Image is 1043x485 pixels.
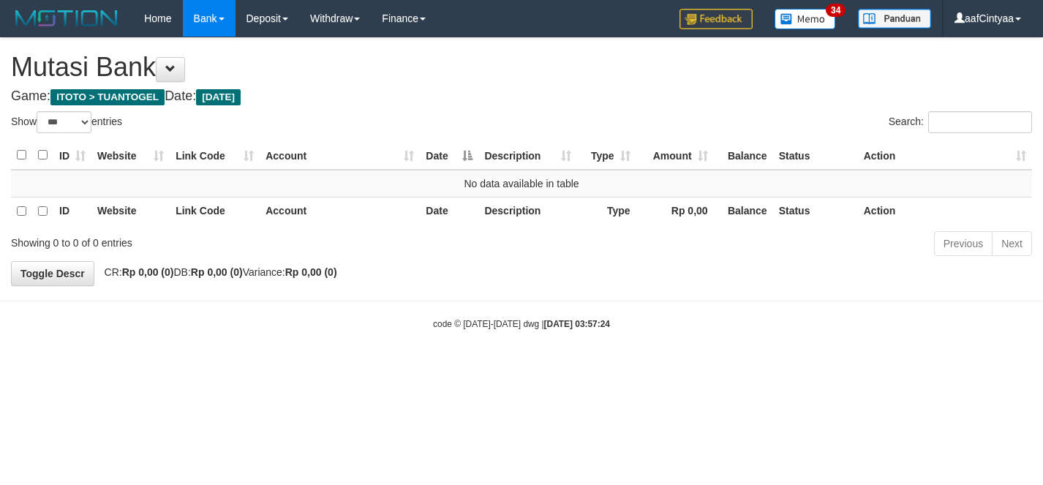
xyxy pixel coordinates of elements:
[97,266,337,278] span: CR: DB: Variance:
[714,141,773,170] th: Balance
[889,111,1032,133] label: Search:
[544,319,610,329] strong: [DATE] 03:57:24
[858,197,1032,225] th: Action
[433,319,610,329] small: code © [DATE]-[DATE] dwg |
[122,266,174,278] strong: Rp 0,00 (0)
[714,197,773,225] th: Balance
[826,4,846,17] span: 34
[91,141,170,170] th: Website: activate to sort column ascending
[11,7,122,29] img: MOTION_logo.png
[11,261,94,286] a: Toggle Descr
[37,111,91,133] select: Showentries
[196,89,241,105] span: [DATE]
[53,197,91,225] th: ID
[170,197,260,225] th: Link Code
[775,9,836,29] img: Button%20Memo.svg
[577,141,636,170] th: Type: activate to sort column ascending
[191,266,243,278] strong: Rp 0,00 (0)
[11,170,1032,198] td: No data available in table
[11,111,122,133] label: Show entries
[53,141,91,170] th: ID: activate to sort column ascending
[420,141,478,170] th: Date: activate to sort column descending
[773,141,858,170] th: Status
[11,230,423,250] div: Showing 0 to 0 of 0 entries
[260,141,420,170] th: Account: activate to sort column ascending
[773,197,858,225] th: Status
[11,53,1032,82] h1: Mutasi Bank
[11,89,1032,104] h4: Game: Date:
[679,9,753,29] img: Feedback.jpg
[285,266,337,278] strong: Rp 0,00 (0)
[260,197,420,225] th: Account
[934,231,993,256] a: Previous
[858,9,931,29] img: panduan.png
[170,141,260,170] th: Link Code: activate to sort column ascending
[928,111,1032,133] input: Search:
[91,197,170,225] th: Website
[50,89,165,105] span: ITOTO > TUANTOGEL
[577,197,636,225] th: Type
[992,231,1032,256] a: Next
[478,141,576,170] th: Description: activate to sort column ascending
[858,141,1032,170] th: Action: activate to sort column ascending
[636,141,714,170] th: Amount: activate to sort column ascending
[420,197,478,225] th: Date
[478,197,576,225] th: Description
[636,197,714,225] th: Rp 0,00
